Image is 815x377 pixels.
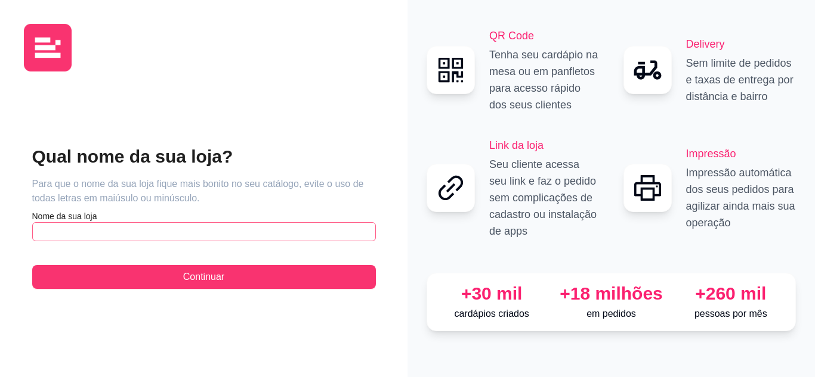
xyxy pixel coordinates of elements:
img: logo [24,24,72,71]
div: +30 mil [437,283,547,304]
p: Seu cliente acessa seu link e faz o pedido sem complicações de cadastro ou instalação de apps [489,156,600,239]
div: +18 milhões [556,283,666,304]
h2: Qual nome da sua loja? [32,145,376,168]
button: Continuar [32,265,376,289]
h2: QR Code [489,27,600,44]
article: Nome da sua loja [32,210,376,222]
p: Tenha seu cardápio na mesa ou em panfletos para acesso rápido dos seus clientes [489,46,600,113]
span: Continuar [183,270,224,284]
h2: Impressão [686,145,797,162]
p: Sem limite de pedidos e taxas de entrega por distância e bairro [686,55,797,105]
p: pessoas por mês [676,307,786,321]
h2: Link da loja [489,137,600,154]
div: +260 mil [676,283,786,304]
p: em pedidos [556,307,666,321]
h2: Delivery [686,36,797,52]
p: Impressão automática dos seus pedidos para agilizar ainda mais sua operação [686,164,797,231]
p: cardápios criados [437,307,547,321]
article: Para que o nome da sua loja fique mais bonito no seu catálogo, evite o uso de todas letras em mai... [32,177,376,205]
